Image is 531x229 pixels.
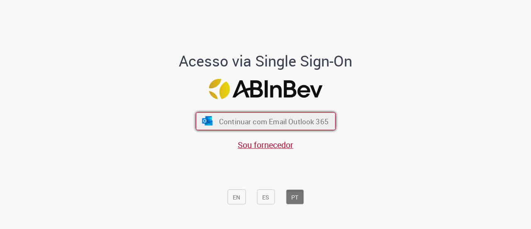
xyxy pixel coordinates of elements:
button: PT [286,190,304,204]
font: Continuar com Email Outlook 365 [219,117,328,126]
button: ícone Azure/Microsoft 360 Continuar com Email Outlook 365 [196,113,336,131]
font: Acesso via Single Sign-On [179,50,352,70]
font: EN [233,193,240,201]
img: Logotipo ABInBev [209,79,322,99]
font: PT [291,193,298,201]
button: EN [227,190,246,204]
font: ES [262,193,269,201]
a: Sou fornecedor [238,139,293,150]
img: ícone Azure/Microsoft 360 [201,116,213,126]
button: ES [257,190,275,204]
